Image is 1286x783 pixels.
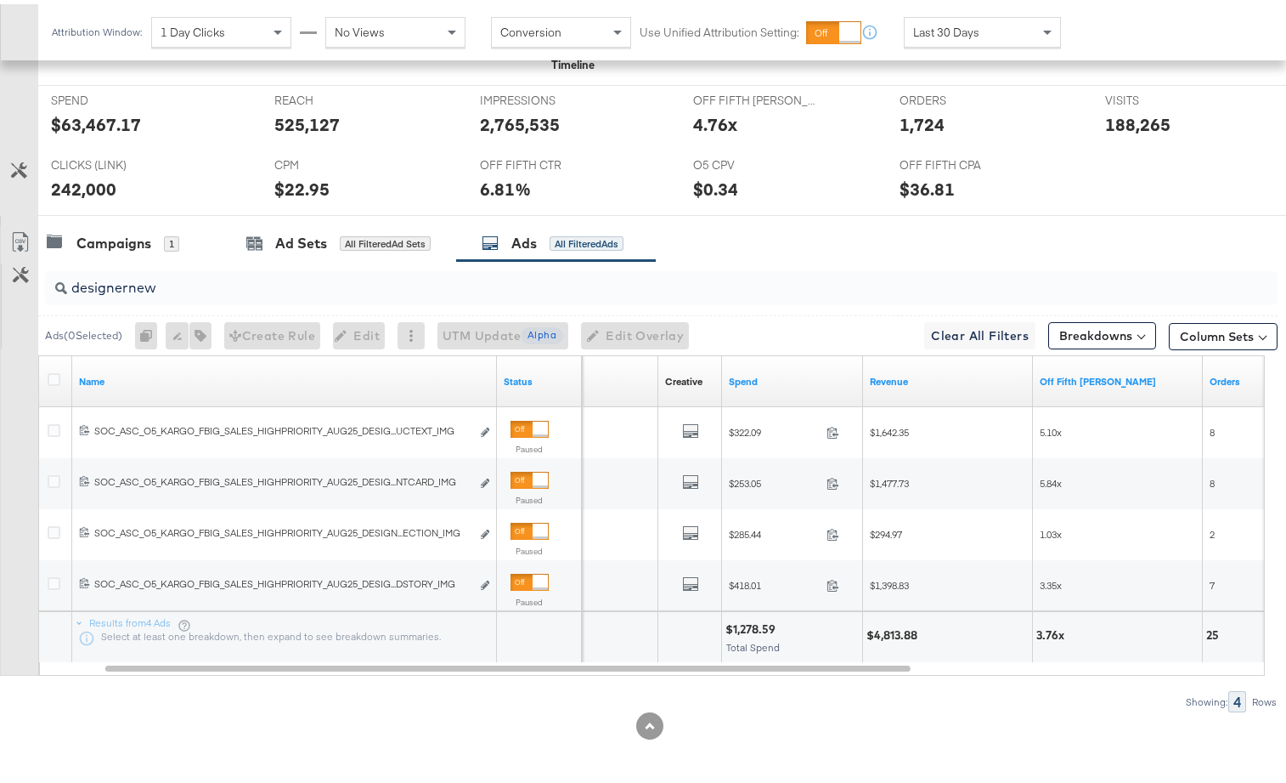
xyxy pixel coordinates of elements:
a: 9/20 Update [1040,371,1196,384]
div: Ad Sets [275,230,327,249]
span: CPM [274,153,402,169]
div: Creative [665,371,702,384]
span: Conversion [500,20,561,36]
div: 4 [1228,687,1246,708]
span: 1.03x [1040,524,1062,536]
span: $1,642.35 [870,422,909,434]
span: 3.35x [1040,575,1062,587]
span: REACH [274,88,402,105]
span: OFF FIFTH CPA [900,153,1027,169]
div: 2,765,535 [480,108,560,133]
span: $418.01 [729,575,820,587]
button: Breakdowns [1048,318,1156,345]
a: Shows the creative associated with your ad. [665,371,702,384]
div: SOC_ASC_O5_KARGO_FBIG_SALES_HIGHPRIORITY_AUG25_DESIG...NTCARD_IMG [94,471,471,485]
div: 525,127 [274,108,340,133]
span: Clear All Filters [931,321,1029,343]
button: Column Sets [1169,319,1278,346]
div: SOC_ASC_O5_KARGO_FBIG_SALES_HIGHPRIORITY_AUG25_DESIGN...ECTION_IMG [94,522,471,536]
span: ORDERS [900,88,1027,105]
div: $4,813.88 [866,623,922,639]
a: Shows the current state of your Ad. [504,371,575,384]
div: Attribution Window: [51,22,143,34]
span: 8 [1210,422,1215,434]
input: Search Ad Name, ID or Objective [67,260,1167,293]
a: The total amount spent to date. [729,371,856,384]
div: 4.76x [693,108,737,133]
span: No Views [335,20,385,36]
span: O5 CPV [693,153,821,169]
div: $1,278.59 [725,617,781,633]
span: IMPRESSIONS [480,88,607,105]
span: $294.97 [870,524,902,536]
div: SOC_ASC_O5_KARGO_FBIG_SALES_HIGHPRIORITY_AUG25_DESIG...UCTEXT_IMG [94,420,471,434]
label: Paused [510,542,549,553]
span: $322.09 [729,422,820,434]
div: 1 [164,232,179,247]
span: $1,398.83 [870,575,909,587]
div: 188,265 [1105,108,1170,133]
span: 1 Day Clicks [161,20,225,36]
div: All Filtered Ads [550,232,623,247]
div: 1,724 [900,108,945,133]
span: 5.10x [1040,422,1062,434]
div: $63,467.17 [51,108,141,133]
div: Timeline [551,53,595,69]
div: 25 [1206,623,1224,639]
div: Ads [511,230,537,249]
span: Total Spend [726,637,780,650]
span: OFF FIFTH [PERSON_NAME] [693,88,821,105]
label: Use Unified Attribution Setting: [640,20,799,37]
div: $22.95 [274,173,330,197]
div: 0 [135,318,166,345]
span: 8 [1210,473,1215,485]
button: Clear All Filters [924,318,1035,345]
div: 3.76x [1036,623,1069,639]
span: 2 [1210,524,1215,536]
span: 7 [1210,575,1215,587]
div: $0.34 [693,173,738,197]
label: Paused [510,440,549,451]
span: 5.84x [1040,473,1062,485]
div: Ads ( 0 Selected) [45,324,122,339]
span: $253.05 [729,473,820,485]
span: VISITS [1105,88,1232,105]
div: Rows [1251,692,1278,704]
label: Paused [510,491,549,502]
span: $285.44 [729,524,820,536]
span: CLICKS (LINK) [51,153,178,169]
span: OFF FIFTH CTR [480,153,607,169]
div: SOC_ASC_O5_KARGO_FBIG_SALES_HIGHPRIORITY_AUG25_DESIG...DSTORY_IMG [94,573,471,587]
div: Campaigns [76,230,151,249]
span: $1,477.73 [870,473,909,485]
span: Last 30 Days [913,20,979,36]
div: $36.81 [900,173,955,197]
span: SPEND [51,88,178,105]
div: 6.81% [480,173,531,197]
a: Omniture Revenue [870,371,1026,384]
div: All Filtered Ad Sets [340,232,431,247]
a: Ad Name. [79,371,490,384]
div: Showing: [1185,692,1228,704]
div: 242,000 [51,173,116,197]
label: Paused [510,593,549,604]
